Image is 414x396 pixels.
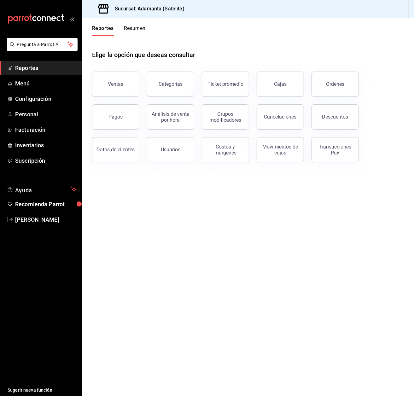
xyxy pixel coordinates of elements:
[161,147,180,153] div: Usuarios
[261,144,300,156] div: Movimientos de cajas
[147,72,194,97] button: Categorías
[147,104,194,130] button: Análisis de venta por hora
[207,81,243,87] div: Ticket promedio
[97,147,135,153] div: Datos de clientes
[109,114,123,120] div: Pagos
[92,72,139,97] button: Ventas
[17,41,68,48] span: Pregunta a Parrot AI
[151,111,190,123] div: Análisis de venta por hora
[92,25,114,36] button: Reportes
[15,110,77,119] span: Personal
[257,72,304,97] button: Cajas
[312,104,359,130] button: Descuentos
[69,16,74,21] button: open_drawer_menu
[15,125,77,134] span: Facturación
[15,95,77,103] span: Configuración
[322,114,348,120] div: Descuentos
[326,81,344,87] div: Órdenes
[15,64,77,72] span: Reportes
[202,72,249,97] button: Ticket promedio
[124,25,146,36] button: Resumen
[15,215,77,224] span: [PERSON_NAME]
[108,81,124,87] div: Ventas
[202,104,249,130] button: Grupos modificadores
[206,111,245,123] div: Grupos modificadores
[92,50,195,60] h1: Elige la opción que deseas consultar
[15,200,77,208] span: Recomienda Parrot
[274,81,287,87] div: Cajas
[312,72,359,97] button: Órdenes
[257,104,304,130] button: Cancelaciones
[8,387,77,393] span: Sugerir nueva función
[92,104,139,130] button: Pagos
[159,81,183,87] div: Categorías
[312,137,359,162] button: Transacciones Pay
[15,141,77,149] span: Inventarios
[257,137,304,162] button: Movimientos de cajas
[206,144,245,156] div: Costos y márgenes
[4,46,78,52] a: Pregunta a Parrot AI
[264,114,297,120] div: Cancelaciones
[7,38,78,51] button: Pregunta a Parrot AI
[92,137,139,162] button: Datos de clientes
[15,79,77,88] span: Menú
[316,144,355,156] div: Transacciones Pay
[110,5,184,13] h3: Sucursal: Adamanta (Satelite)
[15,156,77,165] span: Suscripción
[202,137,249,162] button: Costos y márgenes
[15,185,68,193] span: Ayuda
[92,25,146,36] div: navigation tabs
[147,137,194,162] button: Usuarios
